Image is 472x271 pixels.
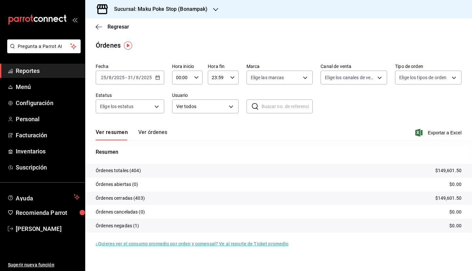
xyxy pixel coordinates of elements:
p: $149,601.50 [435,167,462,174]
span: Elige los estatus [100,103,133,110]
input: -- [108,75,112,80]
p: $0.00 [449,222,462,229]
h3: Sucursal: Maku Poke Stop (Bonampak) [109,5,208,13]
label: Usuario [172,93,239,98]
span: Elige los canales de venta [325,74,375,81]
input: ---- [141,75,152,80]
p: $0.00 [449,209,462,215]
label: Hora inicio [172,64,203,69]
span: Elige las marcas [251,74,284,81]
input: -- [128,75,133,80]
label: Canal de venta [321,64,387,69]
button: Pregunta a Parrot AI [7,39,81,53]
span: Recomienda Parrot [16,208,80,217]
span: Reportes [16,66,80,75]
label: Hora fin [208,64,238,69]
span: / [139,75,141,80]
span: Inventarios [16,147,80,156]
span: Personal [16,115,80,124]
label: Tipo de orden [395,64,462,69]
span: Pregunta a Parrot AI [18,43,70,50]
span: / [133,75,135,80]
p: Resumen [96,148,462,156]
label: Estatus [96,93,164,98]
span: Elige los tipos de orden [399,74,446,81]
input: ---- [114,75,125,80]
div: Órdenes [96,40,121,50]
p: Órdenes abiertas (0) [96,181,138,188]
button: Ver órdenes [138,129,167,140]
button: Ver resumen [96,129,128,140]
span: - [126,75,127,80]
span: Configuración [16,99,80,107]
button: Regresar [96,24,129,30]
label: Fecha [96,64,164,69]
input: -- [136,75,139,80]
a: Pregunta a Parrot AI [5,48,81,55]
span: Regresar [108,24,129,30]
input: Buscar no. de referencia [262,100,313,113]
p: Órdenes totales (404) [96,167,141,174]
span: / [112,75,114,80]
span: Suscripción [16,163,80,172]
div: navigation tabs [96,129,167,140]
img: Tooltip marker [124,41,132,50]
span: [PERSON_NAME] [16,224,80,233]
button: open_drawer_menu [72,17,77,22]
span: / [107,75,108,80]
input: -- [101,75,107,80]
p: $0.00 [449,181,462,188]
p: Órdenes negadas (1) [96,222,139,229]
span: Ver todos [176,103,226,110]
a: ¿Quieres ver el consumo promedio por orden y comensal? Ve al reporte de Ticket promedio [96,241,288,246]
p: Órdenes canceladas (0) [96,209,145,215]
p: $149,601.50 [435,195,462,202]
span: Menú [16,82,80,91]
label: Marca [246,64,313,69]
span: Ayuda [16,193,71,201]
span: Sugerir nueva función [8,261,80,268]
button: Exportar a Excel [417,129,462,137]
span: Facturación [16,131,80,140]
p: Órdenes cerradas (403) [96,195,145,202]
